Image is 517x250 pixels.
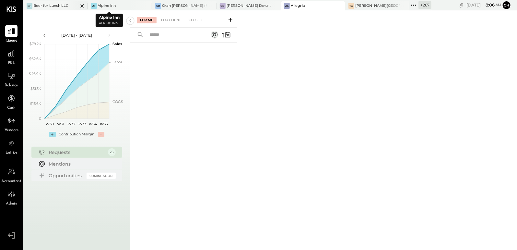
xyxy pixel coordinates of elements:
[91,3,97,9] div: AI
[98,132,104,137] div: -
[29,56,41,61] text: $62.6K
[0,137,22,156] a: Entries
[89,122,97,126] text: W34
[0,70,22,89] a: Balance
[57,122,64,126] text: W31
[49,32,104,38] div: [DATE] - [DATE]
[29,42,41,46] text: $78.2K
[49,161,112,167] div: Mentions
[2,179,21,184] span: Accountant
[482,2,495,8] span: 8 : 06
[99,15,120,20] b: Alpine Inn
[78,122,86,126] text: W33
[5,128,18,133] span: Vendors
[355,3,400,8] div: [PERSON_NAME][GEOGRAPHIC_DATA]
[7,105,16,111] span: Cash
[6,150,18,156] span: Entries
[49,172,83,179] div: Opportunities
[39,116,41,121] text: 0
[67,122,75,126] text: W32
[284,3,290,9] div: Al
[87,173,116,179] div: Coming Soon
[46,122,54,126] text: W30
[99,21,120,26] p: Alpine Inn
[112,99,123,104] text: COGS
[158,17,184,23] div: For Client
[6,38,18,44] span: Queue
[100,122,108,126] text: W35
[458,2,465,8] div: copy link
[30,86,41,91] text: $31.3K
[108,148,116,156] div: 25
[49,149,105,156] div: Requests
[98,3,116,8] div: Alpine Inn
[0,166,22,184] a: Accountant
[30,101,41,106] text: $15.6K
[418,1,431,9] div: + 267
[59,132,95,137] div: Contribution Margin
[185,17,206,23] div: Closed
[29,71,41,76] text: $46.9K
[155,3,161,9] div: GB
[112,60,122,64] text: Labor
[137,17,157,23] div: For Me
[466,2,501,8] div: [DATE]
[49,132,56,137] div: +
[0,188,22,207] a: Admin
[0,115,22,133] a: Vendors
[5,83,18,89] span: Balance
[33,3,68,8] div: Beer for Lunch LLC
[0,47,22,66] a: P&L
[27,3,32,9] div: Bf
[8,60,15,66] span: P&L
[291,3,305,8] div: Allegria
[503,1,511,9] button: Ch
[112,42,122,46] text: Sales
[0,25,22,44] a: Queue
[227,3,271,8] div: [PERSON_NAME] Downtown
[348,3,354,9] div: TA
[6,201,17,207] span: Admin
[162,3,207,8] div: Gran [PERSON_NAME] (New)
[496,3,501,7] span: am
[220,3,226,9] div: GD
[0,92,22,111] a: Cash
